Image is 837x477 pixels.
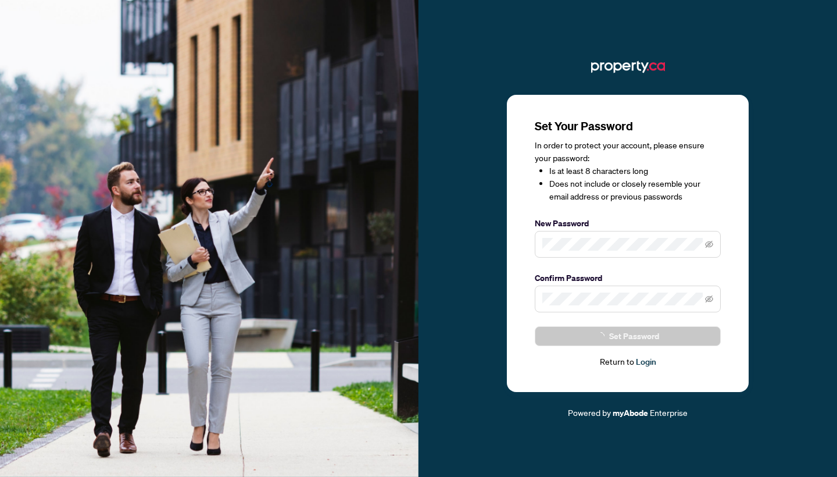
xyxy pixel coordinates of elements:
span: Enterprise [650,407,688,418]
label: New Password [535,217,721,230]
h3: Set Your Password [535,118,721,134]
img: ma-logo [591,58,665,76]
button: Set Password [535,326,721,346]
span: eye-invisible [705,240,713,248]
span: Powered by [568,407,611,418]
div: Return to [535,355,721,369]
li: Is at least 8 characters long [549,165,721,177]
li: Does not include or closely resemble your email address or previous passwords [549,177,721,203]
span: eye-invisible [705,295,713,303]
label: Confirm Password [535,272,721,284]
a: Login [636,357,656,367]
div: In order to protect your account, please ensure your password: [535,139,721,203]
a: myAbode [613,407,648,419]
